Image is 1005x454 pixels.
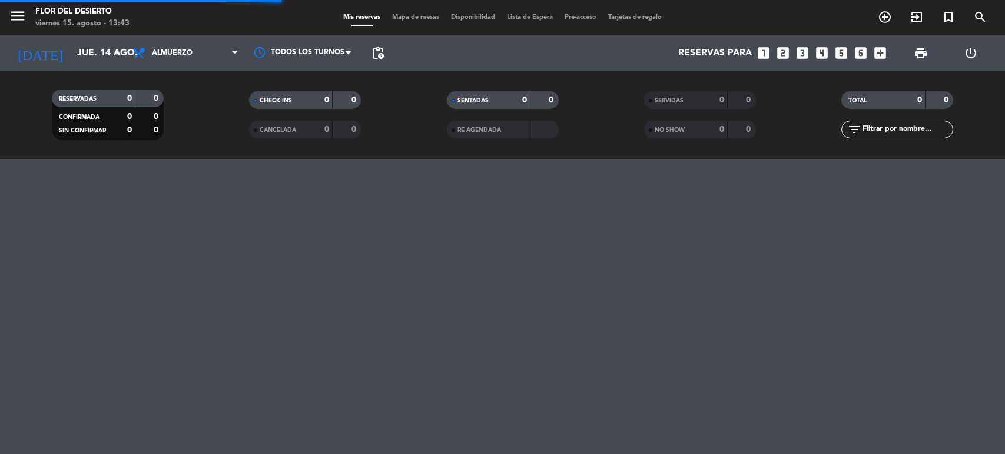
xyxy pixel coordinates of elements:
[973,10,987,24] i: search
[324,96,329,104] strong: 0
[127,94,132,102] strong: 0
[59,128,106,134] span: SIN CONFIRMAR
[941,10,956,24] i: turned_in_not
[678,48,752,59] span: Reservas para
[351,125,359,134] strong: 0
[964,46,978,60] i: power_settings_new
[59,96,97,102] span: RESERVADAS
[946,35,996,71] div: LOG OUT
[154,126,161,134] strong: 0
[878,10,892,24] i: add_circle_outline
[457,127,501,133] span: RE AGENDADA
[873,45,888,61] i: add_box
[371,46,385,60] span: pending_actions
[944,96,951,104] strong: 0
[351,96,359,104] strong: 0
[522,96,527,104] strong: 0
[337,14,386,21] span: Mis reservas
[746,96,753,104] strong: 0
[35,18,130,29] div: viernes 15. agosto - 13:43
[386,14,445,21] span: Mapa de mesas
[848,98,867,104] span: TOTAL
[559,14,602,21] span: Pre-acceso
[59,114,99,120] span: CONFIRMADA
[655,98,684,104] span: SERVIDAS
[719,125,724,134] strong: 0
[719,96,724,104] strong: 0
[457,98,489,104] span: SENTADAS
[127,126,132,134] strong: 0
[917,96,922,104] strong: 0
[853,45,868,61] i: looks_6
[847,122,861,137] i: filter_list
[154,112,161,121] strong: 0
[110,46,124,60] i: arrow_drop_down
[260,127,296,133] span: CANCELADA
[154,94,161,102] strong: 0
[795,45,810,61] i: looks_3
[9,40,71,66] i: [DATE]
[814,45,830,61] i: looks_4
[152,49,193,57] span: Almuerzo
[910,10,924,24] i: exit_to_app
[861,123,953,136] input: Filtrar por nombre...
[35,6,130,18] div: FLOR DEL DESIERTO
[9,7,26,25] i: menu
[549,96,556,104] strong: 0
[914,46,928,60] span: print
[834,45,849,61] i: looks_5
[445,14,501,21] span: Disponibilidad
[775,45,791,61] i: looks_two
[260,98,292,104] span: CHECK INS
[602,14,668,21] span: Tarjetas de regalo
[746,125,753,134] strong: 0
[501,14,559,21] span: Lista de Espera
[127,112,132,121] strong: 0
[324,125,329,134] strong: 0
[9,7,26,29] button: menu
[655,127,685,133] span: NO SHOW
[756,45,771,61] i: looks_one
